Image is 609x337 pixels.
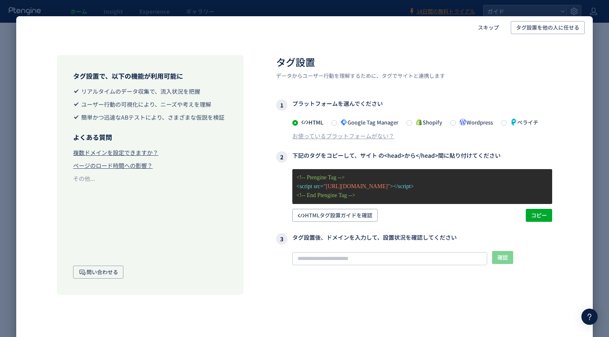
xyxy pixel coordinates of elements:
[276,151,287,163] i: 2
[324,183,390,189] span: "[URL][DOMAIN_NAME]"
[492,251,513,264] button: 確認
[507,118,538,126] span: ペライチ
[526,209,552,222] button: コピー
[73,174,95,182] div: その他...
[73,87,227,95] li: リアルタイムのデータ収集で、流入状況を把握
[497,251,508,264] span: 確認
[298,209,372,222] span: HTMLタグ設置ガイドを確認
[531,209,547,222] span: コピー
[292,209,378,222] button: HTMLタグ設置ガイドを確認
[73,148,158,157] div: 複数ドメインを設定できますか？
[296,173,548,182] p: <!-- Ptengine Tag -->
[73,113,227,121] li: 簡単かつ迅速なABテストにより、さまざまな仮説を検証
[296,182,548,191] p: <script src= ></script>
[298,118,323,126] span: HTML
[296,191,548,200] p: <!-- End Ptengine Tag -->
[73,71,227,81] h3: タグ設置で、以下の機能が利用可能に
[73,133,227,142] h3: よくある質問
[516,21,579,34] span: タグ設置を他の人に任せる
[276,151,552,163] h3: 下記のタグをコピーして、サイト の<head>から</head>間に貼り付けてください
[73,100,227,108] li: ユーザー行動の可視化により、ニーズや考えを理解
[337,118,398,126] span: Google Tag Manager
[276,55,552,69] h2: タグ設置
[73,266,123,279] button: 問い合わせる
[292,132,394,140] div: お使っているプラットフォームがない？
[276,99,287,111] i: 1
[78,266,118,279] span: 問い合わせる
[456,118,493,126] span: Wordpress
[276,233,552,245] h3: タグ設置後、ドメインを入力して、設置状況を確認してください
[511,21,585,34] button: タグ設置を他の人に任せる
[473,21,504,34] button: スキップ
[276,72,552,80] p: データからユーザー行動を理解するために、タグでサイトと連携します
[276,99,552,111] h3: プラットフォームを選んでください
[478,21,499,34] span: スキップ
[276,233,287,245] i: 3
[73,161,153,170] div: ページのロード時間への影響？
[412,118,442,126] span: Shopify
